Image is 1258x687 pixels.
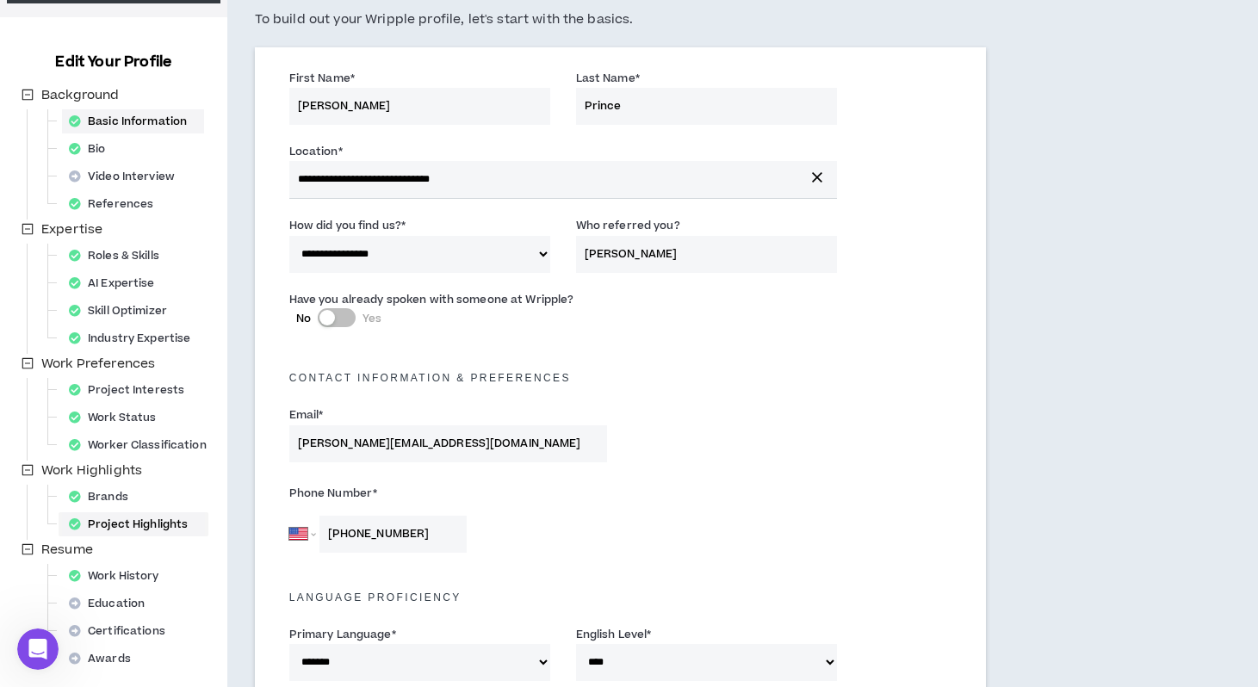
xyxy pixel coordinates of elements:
[38,540,96,560] span: Resume
[62,326,208,350] div: Industry Expertise
[62,433,224,457] div: Worker Classification
[62,271,172,295] div: AI Expertise
[289,480,608,507] label: Phone Number
[41,86,119,104] span: Background
[22,464,34,476] span: minus-square
[576,621,652,648] label: English Level
[38,85,122,106] span: Background
[289,212,406,239] label: How did you find us?
[62,378,201,402] div: Project Interests
[289,65,355,92] label: First Name
[41,541,93,559] span: Resume
[62,192,170,216] div: References
[62,647,148,671] div: Awards
[22,89,34,101] span: minus-square
[22,223,34,235] span: minus-square
[38,461,146,481] span: Work Highlights
[289,286,574,313] label: Have you already spoken with someone at Wripple?
[62,109,204,133] div: Basic Information
[62,512,205,536] div: Project Highlights
[289,401,324,429] label: Email
[576,65,640,92] label: Last Name
[62,299,184,323] div: Skill Optimizer
[289,621,396,648] label: Primary Language
[296,311,311,326] span: No
[289,138,343,165] label: Location
[41,220,102,238] span: Expertise
[22,543,34,555] span: minus-square
[276,591,964,603] h5: Language Proficiency
[289,88,550,125] input: First Name
[48,52,178,72] h3: Edit Your Profile
[255,9,986,30] h5: To build out your Wripple profile, let's start with the basics.
[318,308,356,327] button: NoYes
[41,355,155,373] span: Work Preferences
[62,164,192,189] div: Video Interview
[363,311,381,326] span: Yes
[22,357,34,369] span: minus-square
[289,425,608,462] input: Enter Email
[38,354,158,374] span: Work Preferences
[38,220,106,240] span: Expertise
[62,405,173,430] div: Work Status
[576,212,680,239] label: Who referred you?
[576,88,837,125] input: Last Name
[62,591,162,616] div: Education
[41,461,142,480] span: Work Highlights
[576,236,837,273] input: Name
[276,372,964,384] h5: Contact Information & preferences
[62,485,146,509] div: Brands
[62,564,177,588] div: Work History
[17,628,59,670] iframe: Intercom live chat
[62,244,177,268] div: Roles & Skills
[62,137,123,161] div: Bio
[62,619,183,643] div: Certifications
